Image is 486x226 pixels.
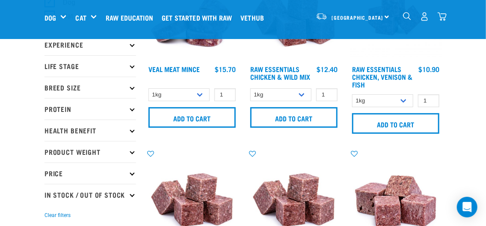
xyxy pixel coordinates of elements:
[148,67,200,71] a: Veal Meat Mince
[160,0,238,35] a: Get started with Raw
[316,12,327,20] img: van-moving.png
[332,16,383,19] span: [GEOGRAPHIC_DATA]
[44,141,136,163] p: Product Weight
[214,88,236,102] input: 1
[418,65,439,73] div: $10.90
[457,197,477,217] div: Open Intercom Messenger
[238,0,270,35] a: Vethub
[250,107,338,128] input: Add to cart
[352,67,412,86] a: Raw Essentials Chicken, Venison & Fish
[148,107,236,128] input: Add to cart
[316,88,338,102] input: 1
[44,184,136,205] p: In Stock / Out Of Stock
[44,55,136,77] p: Life Stage
[352,113,439,134] input: Add to cart
[418,94,439,108] input: 1
[104,0,160,35] a: Raw Education
[215,65,236,73] div: $15.70
[75,12,86,23] a: Cat
[44,98,136,120] p: Protein
[44,211,71,219] button: Clear filters
[44,77,136,98] p: Breed Size
[44,12,56,23] a: Dog
[44,34,136,55] p: Experience
[420,12,429,21] img: user.png
[250,67,310,78] a: Raw Essentials Chicken & Wild Mix
[44,120,136,141] p: Health Benefit
[438,12,447,21] img: home-icon@2x.png
[403,12,411,20] img: home-icon-1@2x.png
[44,163,136,184] p: Price
[317,65,338,73] div: $12.40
